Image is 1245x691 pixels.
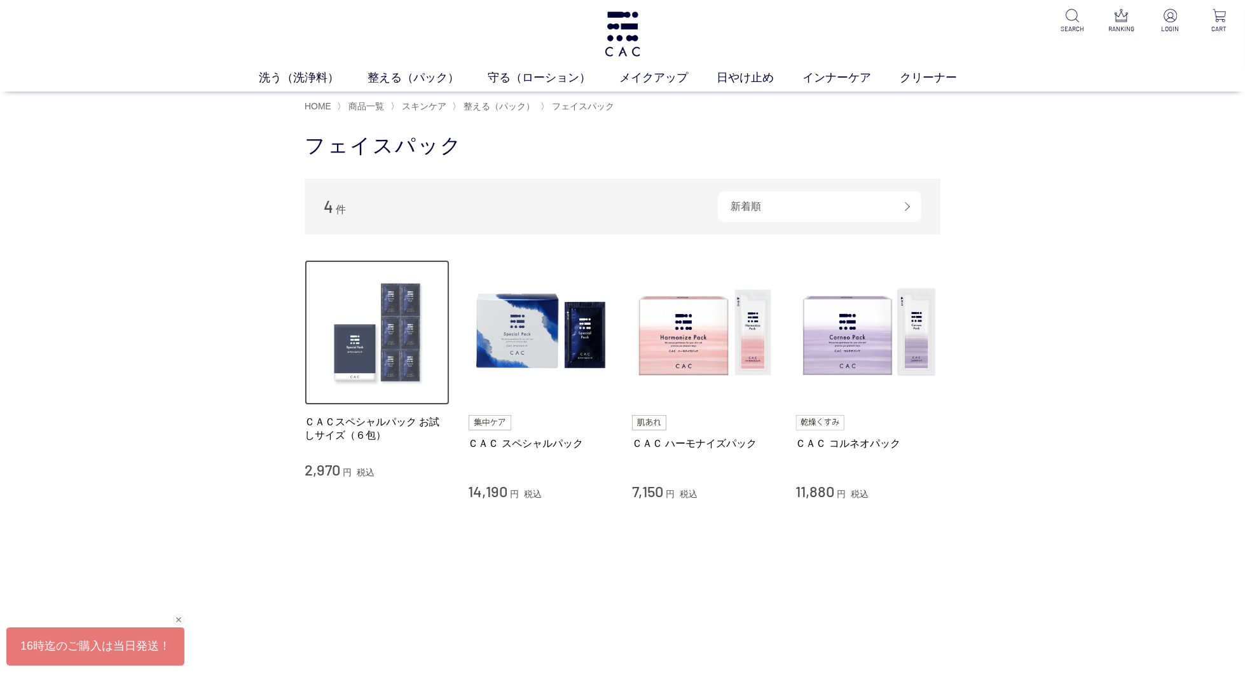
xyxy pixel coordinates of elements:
a: ＣＡＣ ハーモナイズパック [632,437,777,450]
h1: フェイスパック [305,132,940,160]
a: RANKING [1106,9,1137,34]
a: インナーケア [803,69,900,86]
p: SEARCH [1057,24,1088,34]
img: ＣＡＣ スペシャルパック [469,260,614,405]
span: 件 [336,204,346,215]
span: フェイスパック [552,101,614,111]
a: 守る（ローション） [488,69,620,86]
span: 税込 [680,489,698,499]
a: 商品一覧 [346,101,384,111]
p: CART [1204,24,1235,34]
a: CART [1204,9,1235,34]
a: ＣＡＣ コルネオパック [796,437,941,450]
img: ＣＡＣスペシャルパック お試しサイズ（６包） [305,260,450,405]
li: 〉 [337,100,387,113]
img: ＣＡＣ コルネオパック [796,260,941,405]
span: 税込 [851,489,869,499]
a: スキンケア [399,101,446,111]
span: 税込 [524,489,542,499]
p: RANKING [1106,24,1137,34]
span: 円 [666,489,675,499]
a: 整える（パック） [368,69,488,86]
span: 整える（パック） [464,101,535,111]
span: 商品一覧 [348,101,384,111]
span: 円 [837,489,846,499]
a: 整える（パック） [461,101,535,111]
span: スキンケア [402,101,446,111]
a: メイクアップ [620,69,717,86]
a: SEARCH [1057,9,1088,34]
span: 税込 [357,467,375,477]
span: 円 [510,489,519,499]
img: 乾燥くすみ [796,415,845,430]
a: クリーナー [900,69,986,86]
a: ＣＡＣ スペシャルパック [469,437,614,450]
a: LOGIN [1155,9,1186,34]
img: logo [603,11,643,57]
img: 肌あれ [632,415,666,430]
div: 新着順 [718,191,921,222]
span: 14,190 [469,482,508,500]
span: 円 [343,467,352,477]
p: LOGIN [1155,24,1186,34]
a: HOME [305,101,331,111]
img: ＣＡＣ ハーモナイズパック [632,260,777,405]
a: フェイスパック [549,101,614,111]
img: 集中ケア [469,415,512,430]
span: 4 [324,196,333,216]
li: 〉 [390,100,450,113]
span: 2,970 [305,460,340,479]
span: 11,880 [796,482,835,500]
li: 〉 [452,100,538,113]
li: 〉 [540,100,617,113]
a: ＣＡＣスペシャルパック お試しサイズ（６包） [305,415,450,442]
a: 日やけ止め [717,69,803,86]
span: 7,150 [632,482,663,500]
a: 洗う（洗浄料） [259,69,368,86]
